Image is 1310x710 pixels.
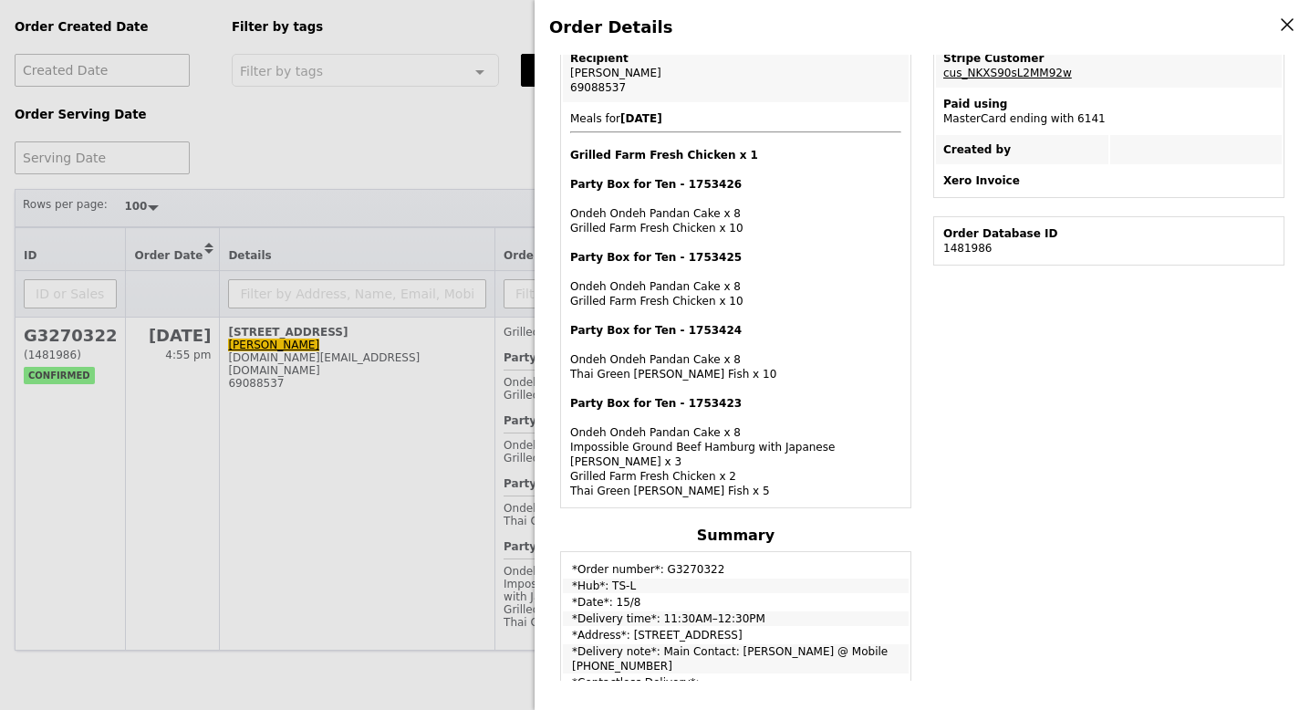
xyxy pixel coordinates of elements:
[570,323,901,338] h4: Party Box for Ten - 1753424
[563,554,909,577] td: *Order number*: G3270322
[570,177,901,235] div: Ondeh Ondeh Pandan Cake x 8 Grilled Farm Fresh Chicken x 10
[549,17,672,37] span: Order Details
[563,579,909,593] td: *Hub*: TS-L
[563,611,909,626] td: *Delivery time*: 11:30AM–12:30PM
[943,51,1274,66] div: Stripe Customer
[943,142,1101,157] div: Created by
[563,644,909,673] td: *Delivery note*: Main Contact: [PERSON_NAME] @ Mobile [PHONE_NUMBER]
[570,51,901,66] div: Recipient
[943,67,1072,79] a: cus_NKXS90sL2MM92w
[570,250,901,265] h4: Party Box for Ten - 1753425
[570,80,901,95] div: 69088537
[620,112,662,125] b: [DATE]
[570,396,901,411] h4: Party Box for Ten - 1753423
[943,173,1274,188] div: Xero Invoice
[943,226,1274,241] div: Order Database ID
[936,89,1282,133] td: MasterCard ending with 6141
[570,323,901,381] div: Ondeh Ondeh Pandan Cake x 8 Thai Green [PERSON_NAME] Fish x 10
[936,219,1282,263] td: 1481986
[570,148,901,162] h4: Grilled Farm Fresh Chicken x 1
[570,177,901,192] h4: Party Box for Ten - 1753426
[563,628,909,642] td: *Address*: [STREET_ADDRESS]
[943,97,1274,111] div: Paid using
[570,396,901,498] div: Ondeh Ondeh Pandan Cake x 8 Impossible Ground Beef Hamburg with Japanese [PERSON_NAME] x 3 Grille...
[570,112,901,498] span: Meals for
[570,250,901,308] div: Ondeh Ondeh Pandan Cake x 8 Grilled Farm Fresh Chicken x 10
[560,527,911,544] h4: Summary
[570,66,901,80] div: [PERSON_NAME]
[563,595,909,610] td: *Date*: 15/8
[563,675,909,690] td: *Contactless Delivery*:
